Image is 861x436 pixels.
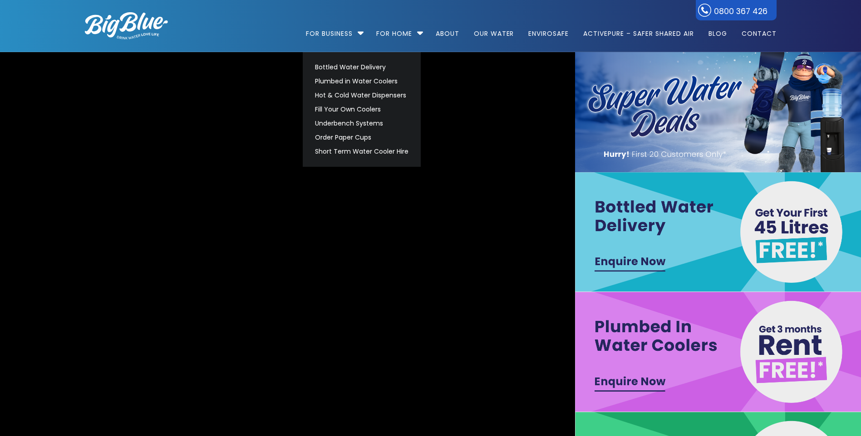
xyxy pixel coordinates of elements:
[311,102,413,116] a: Fill Your Own Coolers
[311,60,413,74] a: Bottled Water Delivery
[311,145,413,159] a: Short Term Water Cooler Hire
[85,12,168,39] img: logo
[311,131,413,145] a: Order Paper Cups
[311,74,413,88] a: Plumbed in Water Coolers
[311,116,413,131] a: Underbench Systems
[311,88,413,102] a: Hot & Cold Water Dispensers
